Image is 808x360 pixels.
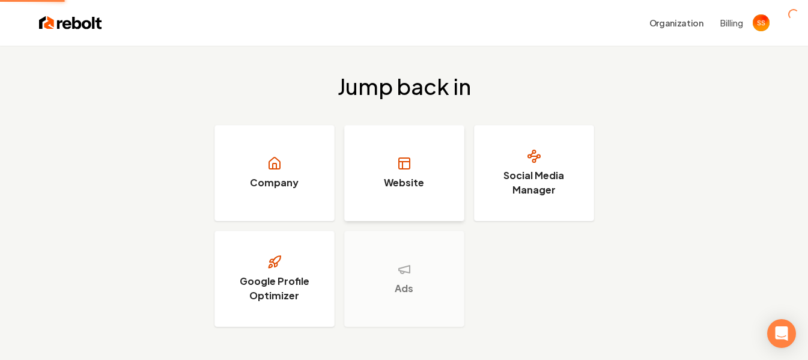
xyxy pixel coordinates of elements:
a: Social Media Manager [474,125,594,221]
button: Organization [642,12,711,34]
a: Website [344,125,464,221]
h2: Jump back in [338,75,471,99]
img: Rebolt Logo [39,14,102,31]
img: Steven Scott [753,14,770,31]
a: Company [214,125,335,221]
h3: Website [384,175,424,190]
button: Open user button [753,14,770,31]
h3: Social Media Manager [489,168,579,197]
a: Google Profile Optimizer [214,231,335,327]
div: Open Intercom Messenger [767,319,796,348]
button: Billing [720,17,743,29]
h3: Company [250,175,299,190]
h3: Google Profile Optimizer [229,274,320,303]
